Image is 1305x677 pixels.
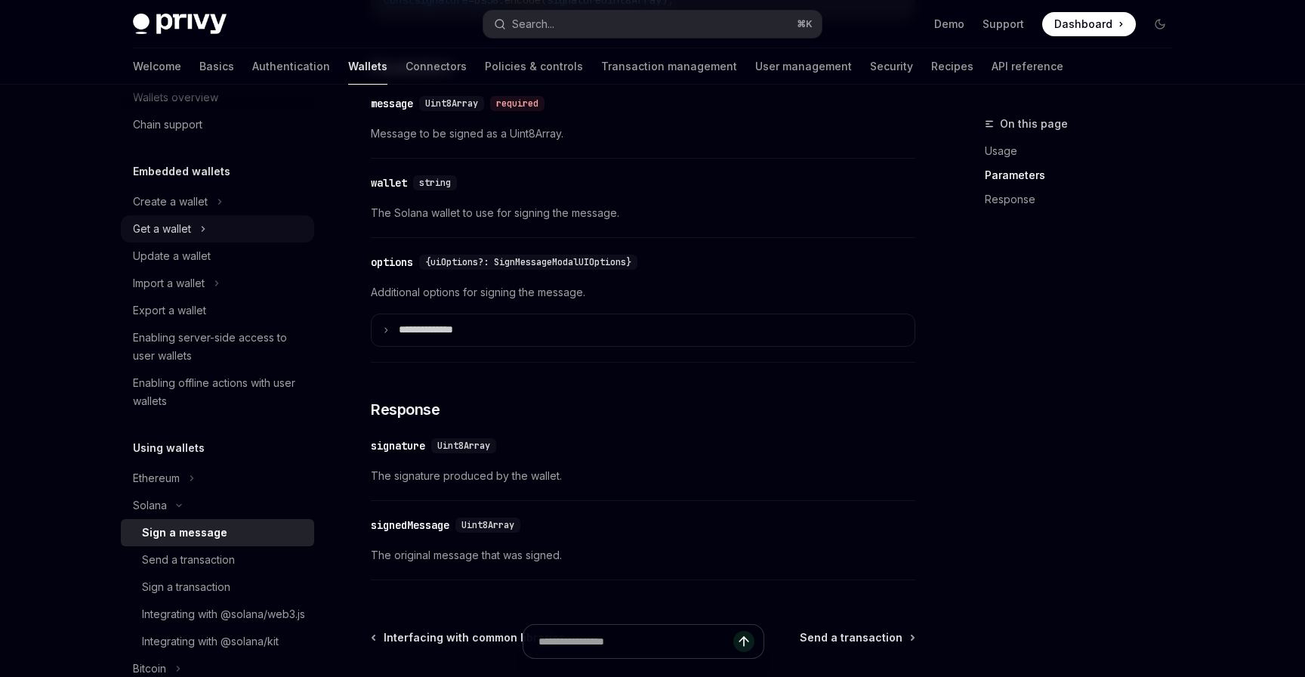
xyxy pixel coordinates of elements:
a: Support [983,17,1024,32]
div: Export a wallet [133,301,206,320]
div: Integrating with @solana/kit [142,632,279,651]
div: Solana [133,496,167,515]
a: Enabling offline actions with user wallets [121,369,314,415]
div: message [371,96,413,111]
a: Sign a transaction [121,573,314,601]
span: The signature produced by the wallet. [371,467,915,485]
div: Search... [512,15,554,33]
span: Message to be signed as a Uint8Array. [371,125,915,143]
a: Demo [934,17,964,32]
a: Enabling server-side access to user wallets [121,324,314,369]
span: Response [371,399,440,420]
div: Update a wallet [133,247,211,265]
div: Create a wallet [133,193,208,211]
button: Send message [733,631,754,652]
a: User management [755,48,852,85]
div: Enabling offline actions with user wallets [133,374,305,410]
a: Export a wallet [121,297,314,324]
a: Usage [985,139,1184,163]
span: ⌘ K [797,18,813,30]
div: Get a wallet [133,220,191,238]
a: Basics [199,48,234,85]
a: Policies & controls [485,48,583,85]
a: Chain support [121,111,314,138]
span: The Solana wallet to use for signing the message. [371,204,915,222]
a: Integrating with @solana/kit [121,628,314,655]
div: Send a transaction [142,551,235,569]
a: Integrating with @solana/web3.js [121,601,314,628]
h5: Embedded wallets [133,162,230,181]
div: Import a wallet [133,274,205,292]
span: The original message that was signed. [371,546,915,564]
img: dark logo [133,14,227,35]
div: Ethereum [133,469,180,487]
span: Uint8Array [437,440,490,452]
a: Dashboard [1042,12,1136,36]
div: signedMessage [371,518,449,533]
a: Parameters [985,163,1184,187]
span: Uint8Array [425,97,478,110]
a: Recipes [931,48,973,85]
span: string [419,177,451,189]
div: signature [371,438,425,453]
span: On this page [1000,115,1068,133]
div: options [371,255,413,270]
a: API reference [992,48,1063,85]
button: Search...⌘K [483,11,822,38]
a: Send a transaction [121,546,314,573]
a: Connectors [406,48,467,85]
a: Security [870,48,913,85]
div: Integrating with @solana/web3.js [142,605,305,623]
a: Update a wallet [121,243,314,270]
button: Toggle dark mode [1148,12,1172,36]
span: Uint8Array [461,519,514,531]
div: Enabling server-side access to user wallets [133,329,305,365]
div: Sign a transaction [142,578,230,596]
h5: Using wallets [133,439,205,457]
a: Welcome [133,48,181,85]
div: Chain support [133,116,202,134]
div: required [490,96,545,111]
div: wallet [371,175,407,190]
a: Transaction management [601,48,737,85]
a: Response [985,187,1184,212]
a: Authentication [252,48,330,85]
div: Sign a message [142,524,227,542]
span: Additional options for signing the message. [371,283,915,301]
a: Sign a message [121,519,314,546]
span: Dashboard [1054,17,1112,32]
span: {uiOptions?: SignMessageModalUIOptions} [425,256,631,268]
a: Wallets [348,48,387,85]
